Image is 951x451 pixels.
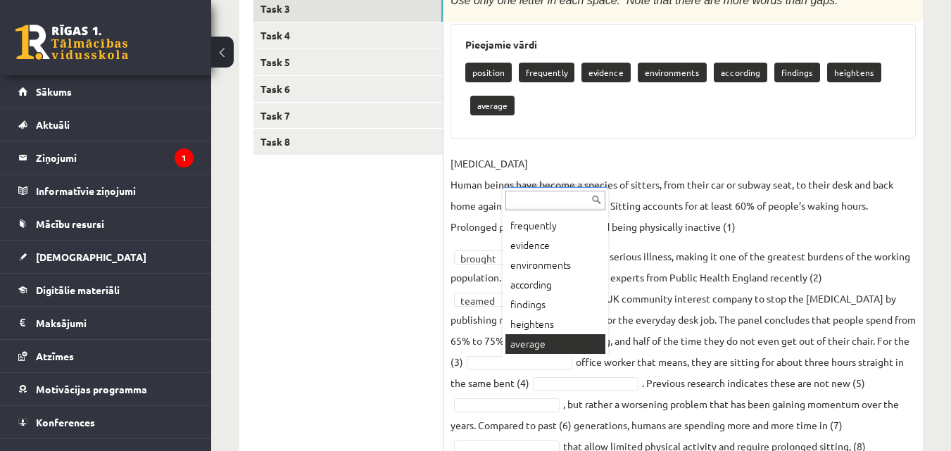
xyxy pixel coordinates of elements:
[505,315,605,334] div: heightens
[505,216,605,236] div: frequently
[505,236,605,255] div: evidence
[505,275,605,295] div: according
[505,334,605,354] div: average
[505,295,605,315] div: findings
[505,255,605,275] div: environments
